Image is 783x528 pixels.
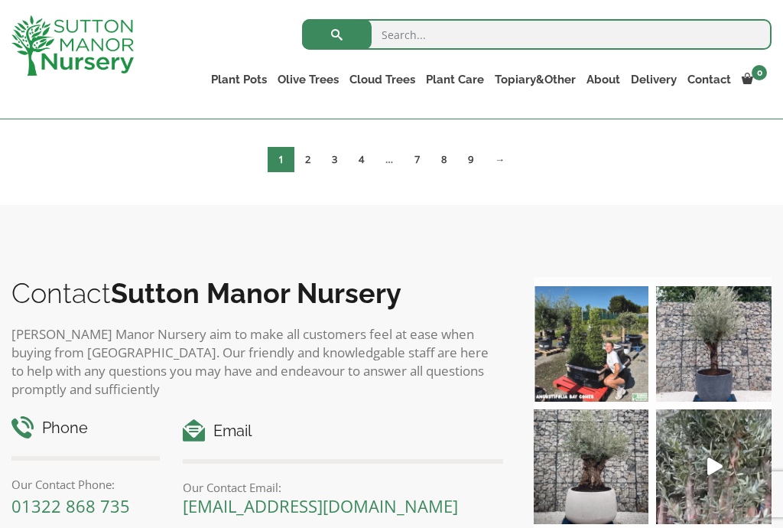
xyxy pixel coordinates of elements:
p: [PERSON_NAME] Manor Nursery aim to make all customers feel at ease when buying from [GEOGRAPHIC_D... [11,325,503,399]
a: Topiary&Other [489,69,581,90]
a: Olive Trees [272,69,344,90]
h4: Email [183,419,502,443]
a: [EMAIL_ADDRESS][DOMAIN_NAME] [183,494,458,517]
img: Check out this beauty we potted at our nursery today ❤️‍🔥 A huge, ancient gnarled Olive tree plan... [534,409,649,525]
img: New arrivals Monday morning of beautiful olive trees 🤩🤩 The weather is beautiful this summer, gre... [656,409,772,525]
span: … [375,147,404,172]
nav: Product Pagination [11,146,772,178]
b: Sutton Manor Nursery [111,277,401,309]
a: → [484,147,515,172]
h4: Phone [11,416,160,440]
a: Plant Care [421,69,489,90]
a: Contact [682,69,736,90]
img: Our elegant & picturesque Angustifolia Cones are an exquisite addition to your Bay Tree collectio... [534,286,649,402]
span: Page 1 [268,147,294,172]
svg: Play [707,458,723,475]
a: About [581,69,625,90]
a: Page 2 [294,147,321,172]
a: Page 9 [457,147,484,172]
p: Our Contact Email: [183,478,502,497]
a: Page 8 [430,147,457,172]
span: 0 [752,65,767,80]
input: Search... [302,19,772,50]
p: Our Contact Phone: [11,475,160,494]
h2: Contact [11,277,503,309]
a: Page 4 [348,147,375,172]
a: Page 3 [321,147,348,172]
a: Play [656,409,772,525]
a: 01322 868 735 [11,494,130,517]
img: logo [11,15,134,76]
a: 0 [736,69,772,90]
a: Page 7 [404,147,430,172]
a: Plant Pots [206,69,272,90]
img: A beautiful multi-stem Spanish Olive tree potted in our luxurious fibre clay pots 😍😍 [656,286,772,402]
a: Delivery [625,69,682,90]
a: Cloud Trees [344,69,421,90]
